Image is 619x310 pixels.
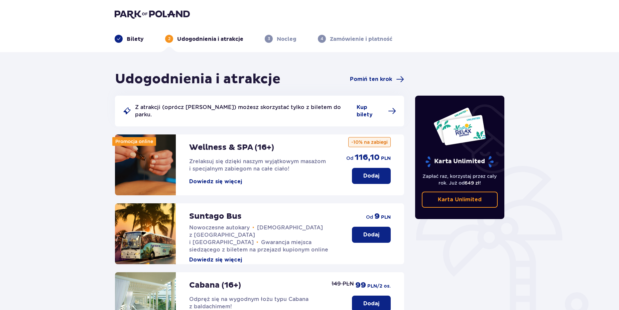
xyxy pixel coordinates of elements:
img: Dwie karty całoroczne do Suntago z napisem 'UNLIMITED RELAX', na białym tle z tropikalnymi liśćmi... [433,107,486,146]
p: 2 [168,36,170,42]
p: Zamówienie i płatność [330,35,392,43]
span: PLN /2 os. [367,283,391,290]
p: 149 PLN [332,280,354,288]
div: Bilety [115,35,144,43]
span: 99 [355,280,366,290]
span: od [346,155,353,162]
img: attraction [115,134,176,195]
div: 4Zamówienie i płatność [318,35,392,43]
span: PLN [381,214,391,221]
span: 116,10 [355,152,380,163]
div: Promocja online [112,137,156,146]
a: Pomiń ten krok [350,75,404,83]
span: • [252,224,254,231]
p: Udogodnienia i atrakcje [177,35,243,43]
p: Wellness & SPA (16+) [189,142,274,152]
p: 3 [268,36,270,42]
button: Dodaj [352,168,391,184]
p: Suntago Bus [189,211,242,221]
span: Nowoczesne autokary [189,224,250,231]
img: attraction [115,203,176,264]
p: Karta Unlimited [425,156,494,168]
span: od [366,214,373,220]
span: • [256,239,258,246]
span: Odpręż się na wygodnym łożu typu Cabana z baldachimem! [189,296,308,310]
p: Dodaj [363,231,379,238]
p: Bilety [127,35,144,43]
p: Cabana (16+) [189,280,241,290]
p: Zapłać raz, korzystaj przez cały rok. Już od ! [422,173,498,186]
p: -10% na zabiegi [348,137,391,147]
span: Kup bilety [357,104,384,118]
p: Dodaj [363,300,379,307]
button: Dodaj [352,227,391,243]
div: 3Nocleg [265,35,296,43]
button: Dowiedz się więcej [189,178,242,185]
span: [DEMOGRAPHIC_DATA] z [GEOGRAPHIC_DATA] i [GEOGRAPHIC_DATA] [189,224,323,245]
div: 2Udogodnienia i atrakcje [165,35,243,43]
p: Dodaj [363,172,379,180]
img: Park of Poland logo [115,9,190,19]
span: 9 [374,211,380,221]
h1: Udogodnienia i atrakcje [115,71,280,88]
p: Z atrakcji (oprócz [PERSON_NAME]) możesz skorzystać tylko z biletem do parku. [135,104,353,118]
span: PLN [381,155,391,162]
p: Nocleg [277,35,296,43]
span: 649 zł [465,180,480,186]
a: Kup bilety [357,104,396,118]
button: Dowiedz się więcej [189,256,242,264]
span: Zrelaksuj się dzięki naszym wyjątkowym masażom i specjalnym zabiegom na całe ciało! [189,158,326,172]
span: Pomiń ten krok [350,76,392,83]
a: Karta Unlimited [422,192,498,208]
p: 4 [321,36,323,42]
p: Karta Unlimited [438,196,482,203]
